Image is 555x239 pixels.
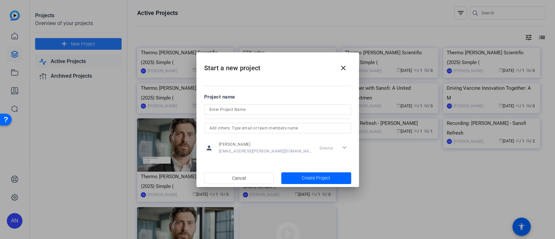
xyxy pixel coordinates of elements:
[302,175,330,181] span: Create Project
[196,52,359,79] h2: Start a new project
[209,124,346,132] input: Add others: Type email or team members name
[204,93,351,100] div: Project name
[204,172,274,184] button: Cancel
[232,172,246,184] span: Cancel
[219,142,312,147] span: [PERSON_NAME]
[281,172,351,184] button: Create Project
[219,149,312,154] span: [EMAIL_ADDRESS][PERSON_NAME][DOMAIN_NAME]
[209,106,346,113] input: Enter Project Name
[204,143,214,153] mat-icon: person
[339,64,347,72] mat-icon: close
